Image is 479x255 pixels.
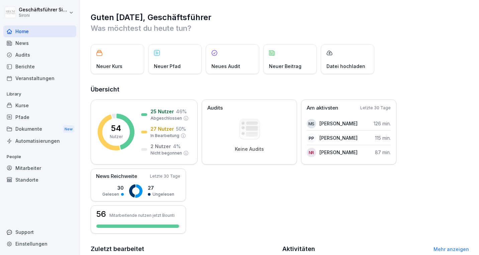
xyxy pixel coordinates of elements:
[3,49,76,61] a: Audits
[153,191,174,197] p: Ungelesen
[207,104,223,112] p: Audits
[3,123,76,135] a: DokumenteNew
[96,63,122,70] p: Neuer Kurs
[151,108,174,115] p: 25 Nutzer
[3,135,76,147] a: Automatisierungen
[3,238,76,250] a: Einstellungen
[326,63,365,70] p: Datei hochladen
[96,173,137,180] p: News Reichweite
[148,184,174,191] p: 27
[154,63,181,70] p: Neuer Pfad
[151,143,171,150] p: 2 Nutzer
[111,124,121,132] p: 54
[110,134,123,140] p: Nutzer
[150,173,180,179] p: Letzte 30 Tage
[3,25,76,37] a: Home
[307,133,316,143] div: PP
[176,108,187,115] p: 46 %
[3,61,76,72] a: Berichte
[375,134,391,141] p: 115 min.
[3,37,76,49] a: News
[319,134,358,141] p: [PERSON_NAME]
[374,120,391,127] p: 126 min.
[3,100,76,111] a: Kurse
[307,148,316,157] div: NR
[3,151,76,162] p: People
[319,149,358,156] p: [PERSON_NAME]
[3,174,76,186] a: Standorte
[102,191,119,197] p: Gelesen
[151,125,174,132] p: 27 Nutzer
[96,210,106,218] h3: 56
[63,125,74,133] div: New
[3,111,76,123] a: Pfade
[434,246,469,252] a: Mehr anzeigen
[3,89,76,100] p: Library
[151,115,182,121] p: Abgeschlossen
[319,120,358,127] p: [PERSON_NAME]
[151,133,179,139] p: In Bearbeitung
[307,119,316,128] div: MS
[91,23,469,34] p: Was möchtest du heute tun?
[3,72,76,84] a: Veranstaltungen
[91,12,469,23] h1: Guten [DATE], Geschäftsführer
[109,213,175,218] p: Mitarbeitende nutzen jetzt Bounti
[91,244,278,254] h2: Zuletzt bearbeitet
[360,105,391,111] p: Letzte 30 Tage
[151,150,182,156] p: Nicht begonnen
[375,149,391,156] p: 87 min.
[91,85,469,94] h2: Übersicht
[176,125,186,132] p: 50 %
[3,226,76,238] div: Support
[211,63,240,70] p: Neues Audit
[3,123,76,135] div: Dokumente
[19,13,68,18] p: Sironi
[19,7,68,13] p: Geschäftsführer Sironi
[3,162,76,174] a: Mitarbeiter
[235,146,264,152] p: Keine Audits
[282,244,315,254] h2: Aktivitäten
[269,63,301,70] p: Neuer Beitrag
[102,184,124,191] p: 30
[307,104,338,112] p: Am aktivsten
[173,143,181,150] p: 4 %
